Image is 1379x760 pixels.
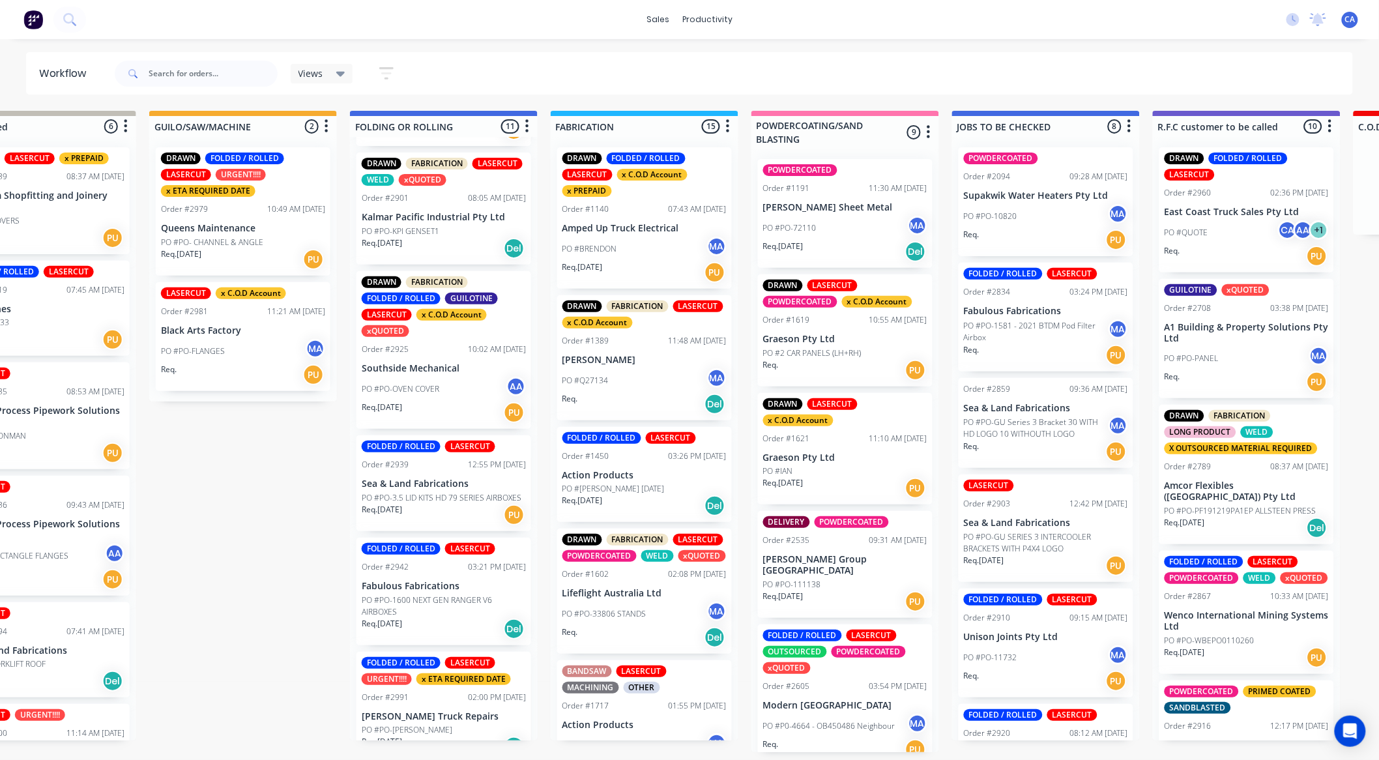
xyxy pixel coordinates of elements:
[1109,204,1128,224] div: MA
[562,317,633,329] div: x C.O.D Account
[562,534,602,546] div: DRAWN
[362,492,521,504] p: PO #PO-3.5 LID KITS HD 79 SERIES AIRBOXES
[815,516,889,528] div: POWDERCOATED
[562,355,727,366] p: [PERSON_NAME]
[669,335,727,347] div: 11:48 AM [DATE]
[646,432,696,444] div: LASERCUT
[607,153,686,164] div: FOLDED / ROLLED
[763,359,779,371] p: Req.
[905,241,926,262] div: Del
[562,375,609,387] p: PO #Q27134
[562,300,602,312] div: DRAWN
[362,581,526,592] p: Fabulous Fabrications
[562,495,603,506] p: Req. [DATE]
[362,618,402,630] p: Req. [DATE]
[362,212,526,223] p: Kalmar Pacific Industrial Pty Ltd
[964,306,1128,317] p: Fabulous Fabrications
[356,271,531,429] div: DRAWNFABRICATIONFOLDED / ROLLEDGUILOTINELASERCUTx C.O.D AccountxQUOTEDOrder #292510:02 AM [DATE]S...
[161,223,325,234] p: Queens Maintenance
[562,335,609,347] div: Order #1389
[964,441,980,452] p: Req.
[1165,610,1329,632] p: Wenco International Mining Systems Ltd
[704,627,725,648] div: Del
[156,282,330,391] div: LASERCUTx C.O.D AccountOrder #298111:21 AM [DATE]Black Arts FactoryPO #PO-FLANGESMAReq.PU
[1271,461,1329,473] div: 08:37 AM [DATE]
[905,478,926,499] div: PU
[964,518,1128,529] p: Sea & Land Fabrications
[1047,594,1097,606] div: LASERCUT
[362,504,402,516] p: Req. [DATE]
[704,495,725,516] div: Del
[617,169,688,181] div: x C.O.D Account
[59,153,109,164] div: x PREPAID
[156,147,330,276] div: DRAWNFOLDED / ROLLEDLASERCUTURGENT!!!!x ETA REQUIRED DATEOrder #297910:49 AM [DATE]Queens Mainten...
[406,158,468,169] div: FABRICATION
[66,171,124,183] div: 08:37 AM [DATE]
[161,185,255,197] div: x ETA REQUIRED DATE
[66,499,124,511] div: 09:43 AM [DATE]
[562,261,603,273] p: Req. [DATE]
[842,296,912,308] div: x C.O.D Account
[5,153,55,164] div: LASERCUT
[562,470,727,481] p: Action Products
[161,153,201,164] div: DRAWN
[964,480,1014,491] div: LASERCUT
[964,555,1004,566] p: Req. [DATE]
[1241,426,1273,438] div: WELD
[399,174,446,186] div: xQUOTED
[758,274,933,387] div: DRAWNLASERCUTPOWDERCOATEDx C.O.D AccountOrder #161910:55 AM [DATE]Graeson Pty LtdPO #2 CAR PANELS...
[1106,229,1127,250] div: PU
[362,383,439,395] p: PO #PO-OVEN COVER
[1109,416,1128,435] div: MA
[362,673,412,685] div: URGENT!!!!
[763,646,827,658] div: OUTSOURCED
[161,345,225,357] p: PO #PO-FLANGES
[964,286,1011,298] div: Order #2834
[1106,555,1127,576] div: PU
[161,364,177,375] p: Req.
[678,550,726,562] div: xQUOTED
[763,579,821,591] p: PO #PO-111138
[1165,207,1329,218] p: East Coast Truck Sales Pty Ltd
[562,568,609,580] div: Order #1602
[1165,153,1204,164] div: DRAWN
[1209,410,1271,422] div: FABRICATION
[1106,671,1127,692] div: PU
[607,534,669,546] div: FABRICATION
[362,657,441,669] div: FOLDED / ROLLED
[557,147,732,289] div: DRAWNFOLDED / ROLLEDLASERCUTx C.O.D Accountx PREPAIDOrder #114007:43 AM [DATE]Amped Up Truck Elec...
[504,402,525,423] div: PU
[763,398,803,410] div: DRAWN
[406,276,468,288] div: FABRICATION
[807,398,858,410] div: LASERCUT
[1165,371,1180,383] p: Req.
[506,377,526,396] div: AA
[1309,220,1329,240] div: + 1
[763,314,810,326] div: Order #1619
[1271,302,1329,314] div: 03:38 PM [DATE]
[1165,302,1212,314] div: Order #2708
[1165,572,1239,584] div: POWDERCOATED
[362,561,409,573] div: Order #2942
[562,700,609,712] div: Order #1717
[763,241,804,252] p: Req. [DATE]
[1070,286,1128,298] div: 03:24 PM [DATE]
[161,169,211,181] div: LASERCUT
[468,459,526,471] div: 12:55 PM [DATE]
[356,538,531,645] div: FOLDED / ROLLEDLASERCUTOrder #294203:21 PM [DATE]Fabulous FabricationsPO #PO-1600 NEXT GEN RANGER...
[1271,591,1329,602] div: 10:33 AM [DATE]
[445,441,495,452] div: LASERCUT
[216,169,266,181] div: URGENT!!!!
[673,300,723,312] div: LASERCUT
[1165,556,1243,568] div: FOLDED / ROLLED
[562,483,665,495] p: PO #[PERSON_NAME] [DATE]
[807,280,858,291] div: LASERCUT
[1109,645,1128,665] div: MA
[102,329,123,350] div: PU
[964,171,1011,183] div: Order #2094
[1047,268,1097,280] div: LASERCUT
[763,334,927,345] p: Graeson Pty Ltd
[562,153,602,164] div: DRAWN
[704,394,725,415] div: Del
[959,589,1133,697] div: FOLDED / ROLLEDLASERCUTOrder #291009:15 AM [DATE]Unison Joints Pty LtdPO #PO-11732MAReq.PU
